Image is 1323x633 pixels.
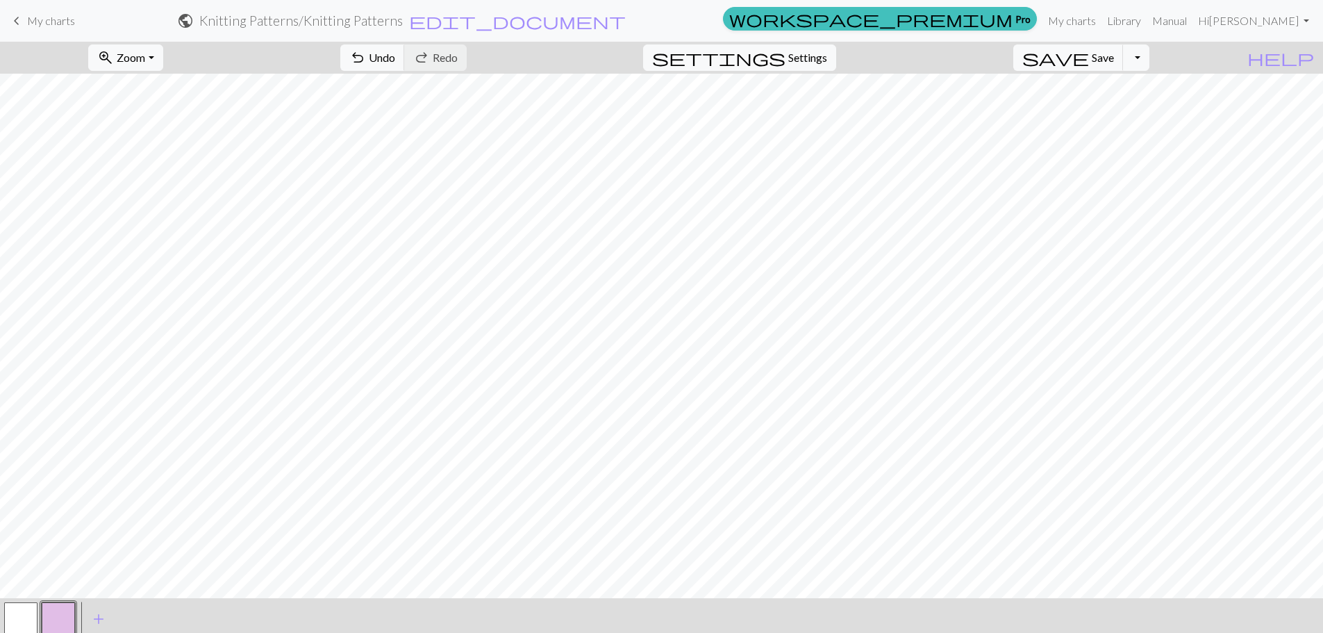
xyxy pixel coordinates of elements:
button: Zoom [88,44,163,71]
a: Hi[PERSON_NAME] [1192,7,1315,35]
a: Pro [723,7,1037,31]
span: save [1022,48,1089,67]
span: edit_document [409,11,626,31]
span: Save [1092,51,1114,64]
span: undo [349,48,366,67]
span: keyboard_arrow_left [8,11,25,31]
i: Settings [652,49,785,66]
a: Manual [1147,7,1192,35]
span: public [177,11,194,31]
a: My charts [8,9,75,33]
span: Undo [369,51,395,64]
span: settings [652,48,785,67]
span: zoom_in [97,48,114,67]
button: Undo [340,44,405,71]
span: workspace_premium [729,9,1013,28]
span: Settings [788,49,827,66]
button: Save [1013,44,1124,71]
h2: Knitting Patterns / Knitting Patterns [199,13,403,28]
span: My charts [27,14,75,27]
button: SettingsSettings [643,44,836,71]
span: Zoom [117,51,145,64]
span: add [90,609,107,629]
a: My charts [1042,7,1101,35]
a: Library [1101,7,1147,35]
span: help [1247,48,1314,67]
